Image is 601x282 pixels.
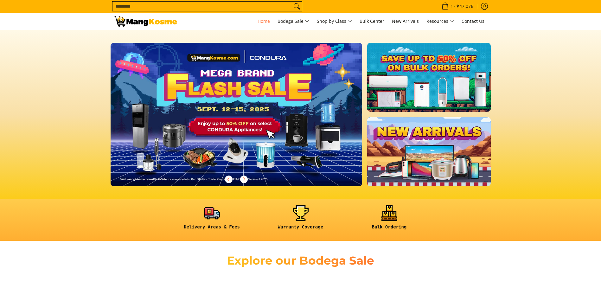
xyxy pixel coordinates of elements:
[259,205,342,235] a: <h6><strong>Warranty Coverage</strong></h6>
[360,18,384,24] span: Bulk Center
[237,172,251,186] button: Next
[111,43,362,186] img: Desktop homepage 29339654 2507 42fb b9ff a0650d39e9ed
[450,4,454,9] span: 1
[209,253,393,268] h2: Explore our Bodega Sale
[222,172,236,186] button: Previous
[114,16,177,27] img: Mang Kosme: Your Home Appliances Warehouse Sale Partner!
[423,13,457,30] a: Resources
[314,13,355,30] a: Shop by Class
[389,13,422,30] a: New Arrivals
[458,13,488,30] a: Contact Us
[254,13,273,30] a: Home
[274,13,312,30] a: Bodega Sale
[348,205,431,235] a: <h6><strong>Bulk Ordering</strong></h6>
[392,18,419,24] span: New Arrivals
[278,17,309,25] span: Bodega Sale
[258,18,270,24] span: Home
[171,205,253,235] a: <h6><strong>Delivery Areas & Fees</strong></h6>
[183,13,488,30] nav: Main Menu
[456,4,474,9] span: ₱47,076
[317,17,352,25] span: Shop by Class
[462,18,484,24] span: Contact Us
[356,13,387,30] a: Bulk Center
[426,17,454,25] span: Resources
[440,3,475,10] span: •
[292,2,302,11] button: Search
